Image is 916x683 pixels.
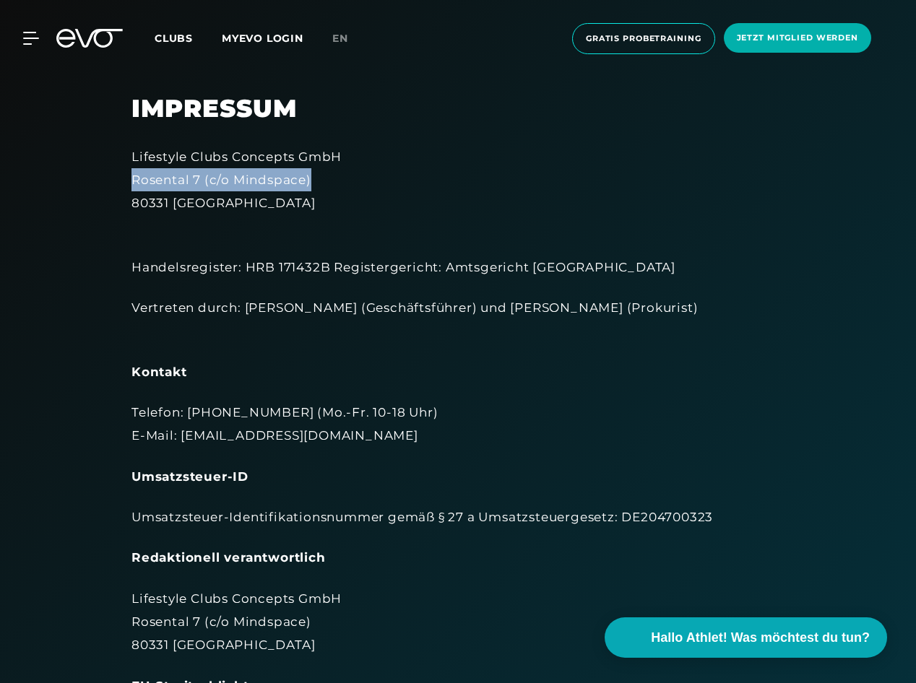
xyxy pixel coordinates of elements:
[586,32,701,45] span: Gratis Probetraining
[737,32,858,44] span: Jetzt Mitglied werden
[568,23,720,54] a: Gratis Probetraining
[131,232,785,279] div: Handelsregister: HRB 171432B Registergericht: Amtsgericht [GEOGRAPHIC_DATA]
[332,32,348,45] span: en
[131,145,785,215] div: Lifestyle Clubs Concepts GmbH Rosental 7 (c/o Mindspace) 80331 [GEOGRAPHIC_DATA]
[720,23,876,54] a: Jetzt Mitglied werden
[131,469,249,484] strong: Umsatzsteuer-ID
[332,30,366,47] a: en
[131,296,785,343] div: Vertreten durch: [PERSON_NAME] (Geschäftsführer) und [PERSON_NAME] (Prokurist)
[131,587,785,657] div: Lifestyle Clubs Concepts GmbH Rosental 7 (c/o Mindspace) 80331 [GEOGRAPHIC_DATA]
[131,94,785,123] h2: Impressum
[131,365,187,379] strong: Kontakt
[131,401,785,448] div: Telefon: [PHONE_NUMBER] (Mo.-Fr. 10-18 Uhr) E-Mail: [EMAIL_ADDRESS][DOMAIN_NAME]
[155,31,222,45] a: Clubs
[222,32,303,45] a: MYEVO LOGIN
[605,617,887,658] button: Hallo Athlet! Was möchtest du tun?
[155,32,193,45] span: Clubs
[651,628,870,648] span: Hallo Athlet! Was möchtest du tun?
[131,550,326,565] strong: Redaktionell verantwortlich
[131,505,785,528] div: Umsatzsteuer-Identifikationsnummer gemäß § 27 a Umsatzsteuergesetz: DE204700323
